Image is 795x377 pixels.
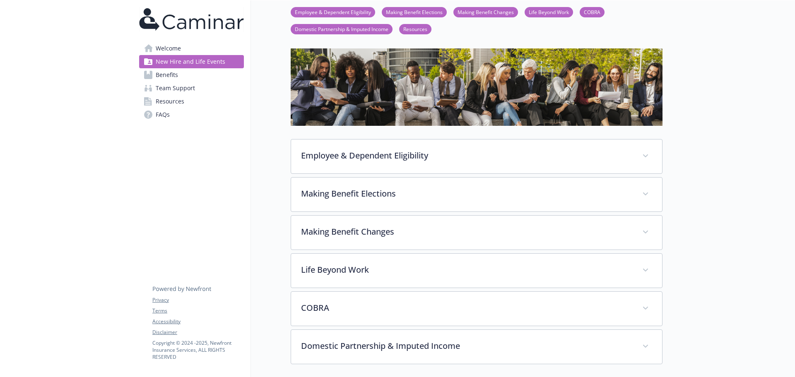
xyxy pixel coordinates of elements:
[139,55,244,68] a: New Hire and Life Events
[139,95,244,108] a: Resources
[139,68,244,82] a: Benefits
[152,296,243,304] a: Privacy
[291,254,662,288] div: Life Beyond Work
[525,8,573,16] a: Life Beyond Work
[382,8,447,16] a: Making Benefit Elections
[139,42,244,55] a: Welcome
[301,187,632,200] p: Making Benefit Elections
[291,292,662,326] div: COBRA
[301,302,632,314] p: COBRA
[139,108,244,121] a: FAQs
[291,139,662,173] div: Employee & Dependent Eligibility
[291,48,662,126] img: new hire page banner
[156,108,170,121] span: FAQs
[453,8,518,16] a: Making Benefit Changes
[152,339,243,360] p: Copyright © 2024 - 2025 , Newfront Insurance Services, ALL RIGHTS RESERVED
[580,8,605,16] a: COBRA
[152,307,243,315] a: Terms
[291,8,375,16] a: Employee & Dependent Eligibility
[291,178,662,211] div: Making Benefit Elections
[301,226,632,238] p: Making Benefit Changes
[156,68,178,82] span: Benefits
[156,82,195,95] span: Team Support
[152,329,243,336] a: Disclaimer
[301,149,632,162] p: Employee & Dependent Eligibility
[152,318,243,325] a: Accessibility
[291,216,662,250] div: Making Benefit Changes
[156,95,184,108] span: Resources
[399,25,431,33] a: Resources
[291,25,393,33] a: Domestic Partnership & Imputed Income
[301,340,632,352] p: Domestic Partnership & Imputed Income
[156,42,181,55] span: Welcome
[156,55,225,68] span: New Hire and Life Events
[301,264,632,276] p: Life Beyond Work
[291,330,662,364] div: Domestic Partnership & Imputed Income
[139,82,244,95] a: Team Support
